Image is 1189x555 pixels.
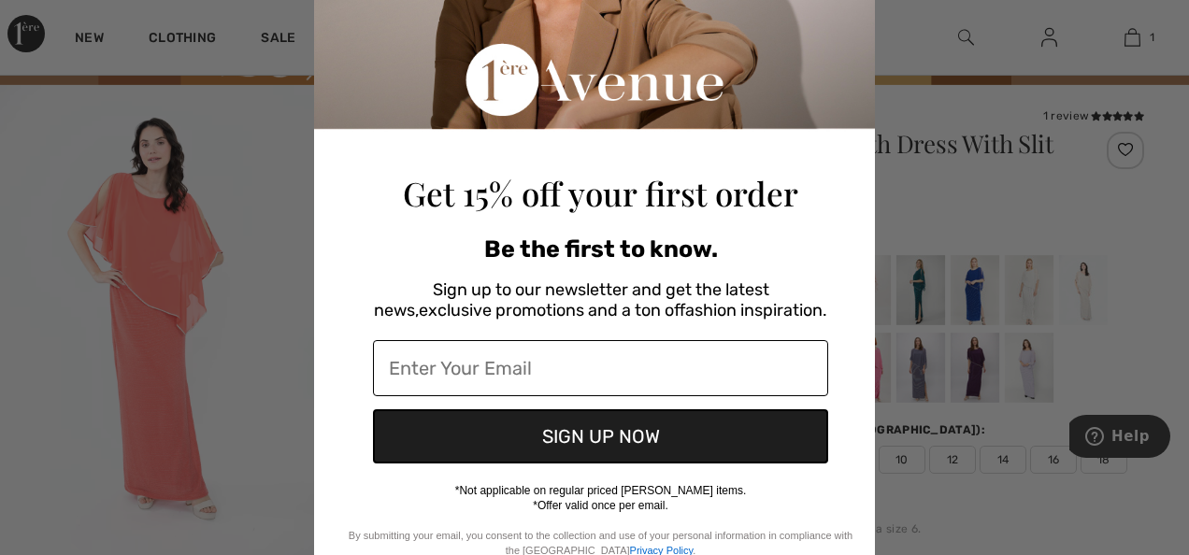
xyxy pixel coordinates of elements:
[403,171,798,215] span: Get 15% off your first order
[484,235,718,263] span: Be the first to know.
[373,409,828,463] button: SIGN UP NOW
[533,499,668,512] span: *Offer valid once per email.
[419,300,685,320] span: exclusive promotions and a ton of
[373,340,828,396] input: Enter Your Email
[685,300,827,320] span: fashion inspiration.
[374,279,769,320] span: Sign up to our newsletter and get the latest news,
[455,484,746,497] span: *Not applicable on regular priced [PERSON_NAME] items.
[42,13,80,30] span: Help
